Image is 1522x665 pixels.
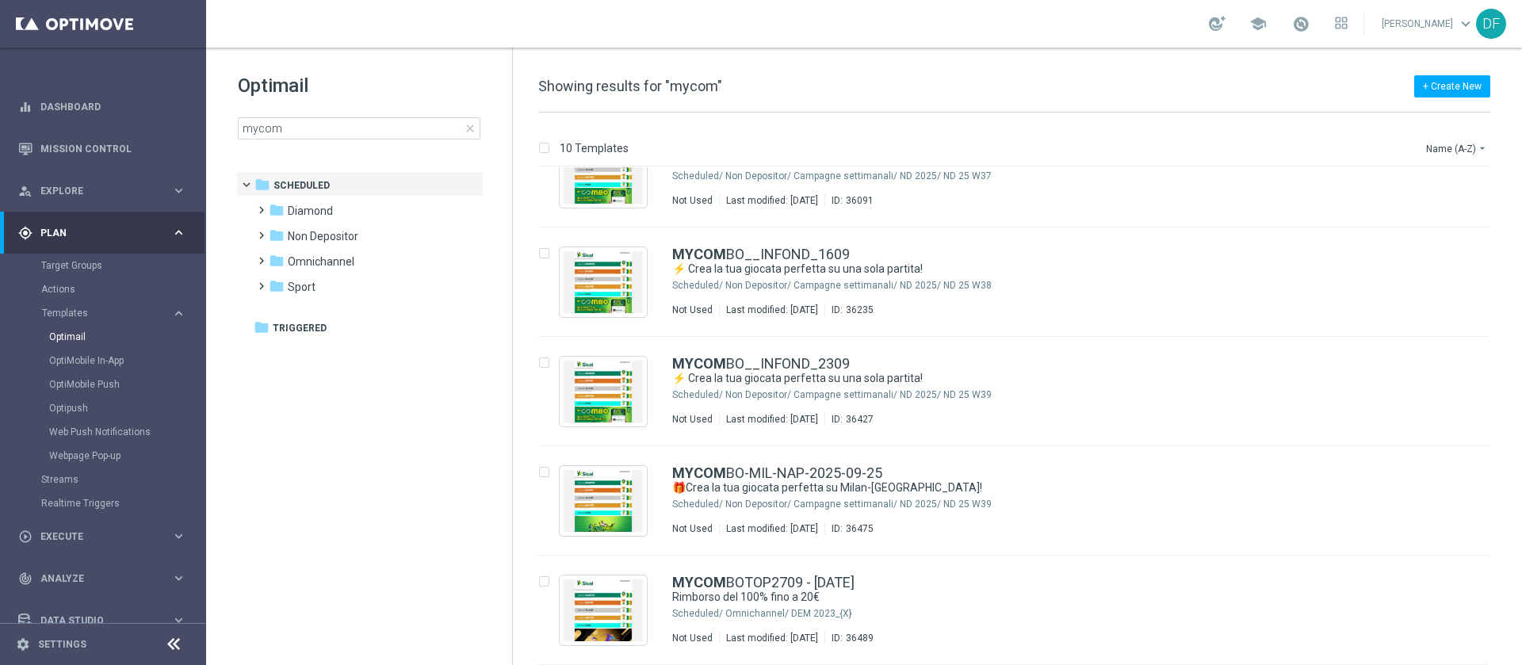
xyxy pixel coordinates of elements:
[171,183,186,198] i: keyboard_arrow_right
[288,204,333,218] span: Diamond
[41,491,205,515] div: Realtime Triggers
[16,637,30,652] i: settings
[672,388,723,401] div: Scheduled/
[846,304,874,316] div: 36235
[49,331,165,343] a: Optimail
[672,590,1386,605] a: Rimborso del 100% fino a 20€
[672,262,1422,277] div: ⚡ Crea la tua giocata perfetta su una sola partita!
[41,307,187,319] button: Templates keyboard_arrow_right
[238,117,480,139] input: Search Template
[560,141,629,155] p: 10 Templates
[564,142,643,204] img: 36091.jpeg
[17,185,187,197] button: person_search Explore keyboard_arrow_right
[288,254,354,269] span: Omnichannel
[38,640,86,649] a: Settings
[672,246,726,262] b: MYCOM
[672,247,850,262] a: MYCOMBO__INFOND_1609
[522,337,1519,446] div: Press SPACE to select this row.
[273,321,327,335] span: Triggered
[17,227,187,239] button: gps_fixed Plan keyboard_arrow_right
[49,325,205,349] div: Optimail
[238,73,480,98] h1: Optimail
[40,86,186,128] a: Dashboard
[1476,9,1506,39] div: DF
[17,614,187,627] button: Data Studio keyboard_arrow_right
[41,277,205,301] div: Actions
[846,413,874,426] div: 36427
[464,122,476,135] span: close
[1380,12,1476,36] a: [PERSON_NAME]keyboard_arrow_down
[254,177,270,193] i: folder
[672,575,855,590] a: MYCOMBOTOP2709 - [DATE]
[40,616,171,625] span: Data Studio
[672,279,723,292] div: Scheduled/
[564,251,643,313] img: 36235.jpeg
[269,202,285,218] i: folder
[1424,139,1490,158] button: Name (A-Z)arrow_drop_down
[40,186,171,196] span: Explore
[538,78,722,94] span: Showing results for "mycom"
[41,283,165,296] a: Actions
[49,444,205,468] div: Webpage Pop-up
[1249,15,1267,32] span: school
[40,128,186,170] a: Mission Control
[49,373,205,396] div: OptiMobile Push
[672,194,713,207] div: Not Used
[1476,142,1489,155] i: arrow_drop_down
[18,571,33,586] i: track_changes
[672,590,1422,605] div: Rimborso del 100% fino a 20€
[824,194,874,207] div: ID:
[40,228,171,238] span: Plan
[672,632,713,644] div: Not Used
[672,262,1386,277] a: ⚡ Crea la tua giocata perfetta su una sola partita!
[725,498,1422,510] div: Scheduled/Non Depositor/Campagne settimanali/ND 2025/ND 25 W39
[18,226,33,240] i: gps_fixed
[49,349,205,373] div: OptiMobile In-App
[564,361,643,422] img: 36427.jpeg
[725,170,1422,182] div: Scheduled/Non Depositor/Campagne settimanali/ND 2025/ND 25 W37
[49,426,165,438] a: Web Push Notifications
[273,178,330,193] span: Scheduled
[672,371,1386,386] a: ⚡ Crea la tua giocata perfetta su una sola partita!
[1414,75,1490,97] button: + Create New
[720,413,824,426] div: Last modified: [DATE]
[40,574,171,583] span: Analyze
[824,632,874,644] div: ID:
[18,529,171,544] div: Execute
[672,357,850,371] a: MYCOMBO__INFOND_2309
[288,229,358,243] span: Non Depositor
[672,413,713,426] div: Not Used
[171,529,186,544] i: keyboard_arrow_right
[672,304,713,316] div: Not Used
[564,470,643,532] img: 36475.jpeg
[846,194,874,207] div: 36091
[49,396,205,420] div: Optipush
[522,556,1519,665] div: Press SPACE to select this row.
[725,607,1422,620] div: Scheduled/Omnichannel/DEM 2023_{X}
[18,128,186,170] div: Mission Control
[42,308,155,318] span: Templates
[672,371,1422,386] div: ⚡ Crea la tua giocata perfetta su una sola partita!
[288,280,315,294] span: Sport
[824,304,874,316] div: ID:
[17,101,187,113] button: equalizer Dashboard
[18,613,171,628] div: Data Studio
[49,402,165,415] a: Optipush
[18,226,171,240] div: Plan
[846,522,874,535] div: 36475
[824,522,874,535] div: ID:
[49,420,205,444] div: Web Push Notifications
[720,632,824,644] div: Last modified: [DATE]
[672,466,882,480] a: MYCOMBO-MIL-NAP-2025-09-25
[269,253,285,269] i: folder
[18,184,171,198] div: Explore
[17,143,187,155] button: Mission Control
[672,574,726,590] b: MYCOM
[171,571,186,586] i: keyboard_arrow_right
[49,378,165,391] a: OptiMobile Push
